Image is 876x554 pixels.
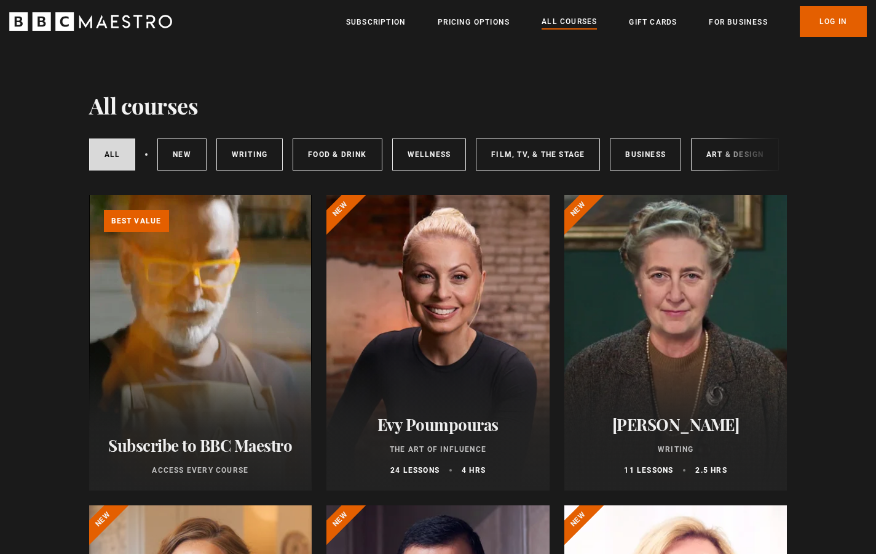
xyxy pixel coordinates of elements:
p: 4 hrs [462,465,486,476]
p: 11 lessons [624,465,673,476]
a: For business [709,16,767,28]
a: Film, TV, & The Stage [476,138,600,171]
a: Food & Drink [293,138,382,171]
a: Writing [216,138,283,171]
a: Pricing Options [438,16,510,28]
a: Evy Poumpouras The Art of Influence 24 lessons 4 hrs New [326,195,550,491]
p: 24 lessons [390,465,440,476]
a: New [157,138,207,171]
p: Best value [104,210,169,232]
a: Gift Cards [629,16,677,28]
p: Writing [579,444,773,455]
h1: All courses [89,92,199,118]
a: Subscription [346,16,406,28]
p: 2.5 hrs [695,465,727,476]
a: [PERSON_NAME] Writing 11 lessons 2.5 hrs New [564,195,787,491]
a: All Courses [542,15,597,29]
h2: [PERSON_NAME] [579,415,773,434]
a: Art & Design [691,138,779,171]
a: Wellness [392,138,467,171]
nav: Primary [346,6,867,37]
svg: BBC Maestro [9,12,172,31]
a: All [89,138,136,171]
a: Business [610,138,681,171]
p: The Art of Influence [341,444,535,455]
a: Log In [800,6,867,37]
h2: Evy Poumpouras [341,415,535,434]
